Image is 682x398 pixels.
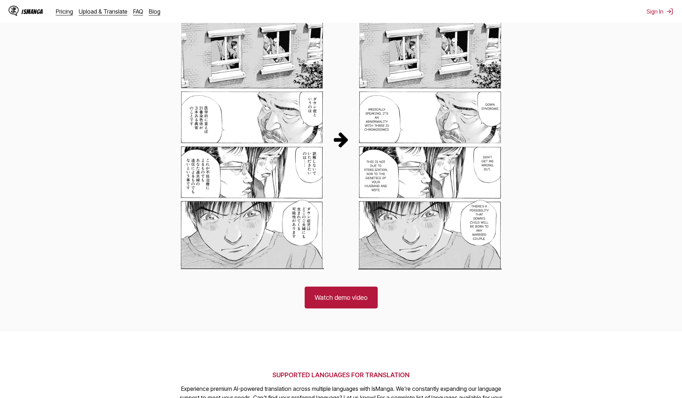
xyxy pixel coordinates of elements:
[9,6,19,16] img: IsManga Logo
[181,10,324,269] img: Original Japanese Manga Panel
[333,131,350,148] img: Translation Process Arrow
[149,8,160,15] a: Blog
[666,8,673,15] img: Sign out
[358,10,502,269] img: Translated English Manga Panel
[647,8,673,15] button: Sign In
[305,287,378,308] a: Watch demo video
[176,371,506,379] h2: SUPPORTED LANGUAGES FOR TRANSLATION
[56,8,73,15] a: Pricing
[79,8,127,15] a: Upload & Translate
[9,6,56,17] a: IsManga LogoIsManga
[21,8,43,15] div: IsManga
[133,8,143,15] a: FAQ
